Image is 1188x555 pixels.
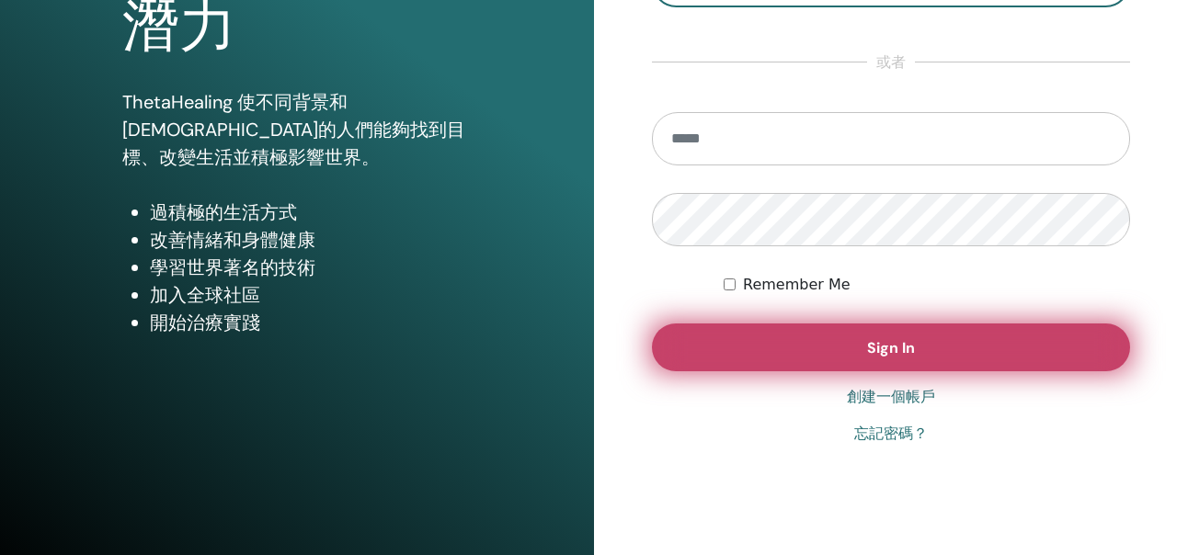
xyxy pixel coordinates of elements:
button: Sign In [652,323,1130,371]
span: 或者 [867,51,915,74]
div: Keep me authenticated indefinitely or until I manually logout [724,274,1130,296]
span: Sign In [867,338,915,357]
li: 過積極的生活方式 [150,198,473,226]
a: 忘記密碼？ [854,423,928,445]
a: 創建一個帳戶 [847,386,935,408]
li: 加入全球社區 [150,281,473,309]
p: ThetaHealing 使不同背景和[DEMOGRAPHIC_DATA]的人們能夠找到目標、改變生活並積極影響世界。 [122,88,473,171]
li: 開始治療實踐 [150,309,473,336]
li: 改善情緒和身體健康 [150,226,473,254]
label: Remember Me [743,274,851,296]
li: 學習世界著名的技術 [150,254,473,281]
